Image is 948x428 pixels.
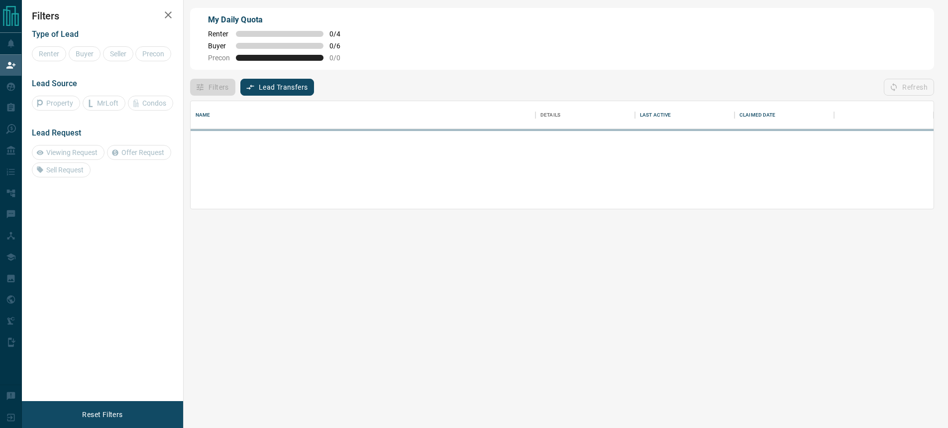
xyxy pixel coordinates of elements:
span: Type of Lead [32,29,79,39]
div: Last Active [640,101,671,129]
span: Lead Request [32,128,81,138]
div: Name [196,101,211,129]
span: 0 / 6 [329,42,351,50]
div: Details [535,101,635,129]
h2: Filters [32,10,173,22]
span: Lead Source [32,79,77,88]
div: Claimed Date [739,101,776,129]
p: My Daily Quota [208,14,351,26]
div: Name [191,101,535,129]
button: Lead Transfers [240,79,315,96]
div: Details [540,101,560,129]
div: Claimed Date [735,101,834,129]
span: Precon [208,54,230,62]
span: Buyer [208,42,230,50]
button: Reset Filters [76,406,129,423]
div: Last Active [635,101,735,129]
span: 0 / 0 [329,54,351,62]
span: 0 / 4 [329,30,351,38]
span: Renter [208,30,230,38]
